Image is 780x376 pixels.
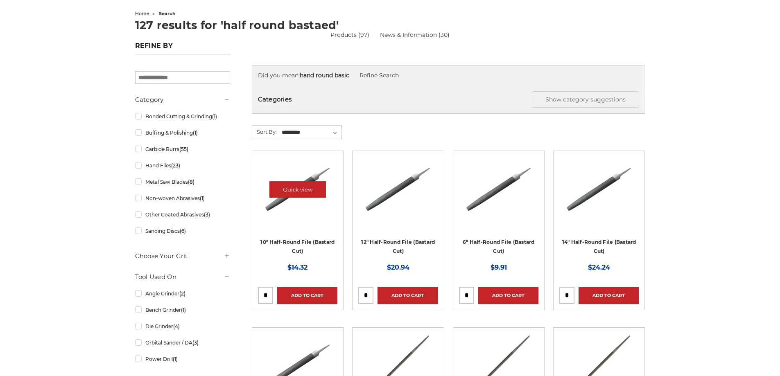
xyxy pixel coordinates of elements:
span: (1) [212,113,217,119]
span: (3) [192,340,199,346]
a: 14" Half-Round File (Bastard Cut) [562,239,636,254]
h5: Tool Used On [135,272,230,282]
span: (23) [171,162,180,169]
h5: Refine by [135,42,230,54]
h5: Categories [258,91,639,108]
a: Non-woven Abrasives(1) [135,191,230,205]
a: Buffing & Polishing(1) [135,126,230,140]
span: $20.94 [387,263,409,271]
span: search [159,11,176,16]
span: (1) [200,195,205,201]
a: Hand Files(23) [135,158,230,173]
a: home [135,11,149,16]
button: Show category suggestions [532,91,639,108]
span: (3) [204,212,210,218]
a: 14" Half round bastard file [559,157,639,236]
img: 14" Half round bastard file [566,157,632,222]
a: Metal Saw Blades(8) [135,175,230,189]
img: 6" Half round bastard file [466,157,531,222]
a: Orbital Sander / DA(3) [135,335,230,350]
a: Refine Search [359,72,399,79]
span: (4) [173,323,180,329]
a: Add to Cart [478,287,538,304]
a: Carbide Burrs(55) [135,142,230,156]
a: Add to Cart [579,287,639,304]
img: 12" Half round bastard file [365,157,431,222]
a: 6" Half-Round File (Bastard Cut) [463,239,535,254]
h1: 127 results for 'half round bastaed' [135,20,645,31]
h5: Choose Your Grit [135,251,230,261]
a: Quick view [571,181,627,198]
span: $14.32 [287,263,307,271]
span: (1) [193,130,198,136]
a: Quick view [269,358,326,374]
a: Add to Cart [277,287,337,304]
strong: hand round basic [300,72,349,79]
a: 12" Half-Round File (Bastard Cut) [361,239,435,254]
a: Other Coated Abrasives(3) [135,207,230,222]
a: 10" Half-Round File (Bastard Cut) [260,239,335,254]
span: (55) [179,146,188,152]
span: (1) [181,307,186,313]
a: Quick view [370,358,426,374]
a: Add to Cart [378,287,438,304]
a: 12" Half round bastard file [358,157,438,236]
label: Sort By: [252,126,277,138]
a: Quick view [571,358,627,374]
a: Quick view [470,181,527,198]
a: 10" Half round bastard file [258,157,337,236]
a: Quick view [269,181,326,198]
span: (2) [179,290,185,297]
a: Angle Grinder(2) [135,286,230,301]
a: 6" Half round bastard file [459,157,538,236]
a: Die Grinder(4) [135,319,230,333]
span: (6) [180,228,186,234]
span: (1) [173,356,178,362]
a: Products (97) [330,31,369,39]
img: 10" Half round bastard file [265,157,330,222]
span: $9.91 [491,263,507,271]
span: (8) [188,179,194,185]
a: Power Drill(1) [135,352,230,366]
a: Sanding Discs(6) [135,224,230,238]
a: Quick view [470,358,527,374]
span: $24.24 [588,263,610,271]
a: Quick view [370,181,426,198]
a: News & Information (30) [380,31,450,39]
select: Sort By: [280,126,341,139]
a: Bonded Cutting & Grinding(1) [135,109,230,124]
div: Did you mean: [258,71,639,80]
a: Bench Grinder(1) [135,303,230,317]
h5: Category [135,95,230,105]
